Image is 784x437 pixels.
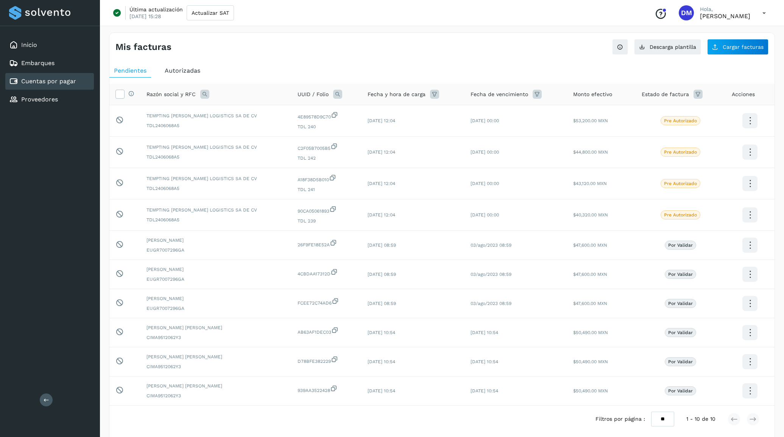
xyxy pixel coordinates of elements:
span: [DATE] 00:00 [471,149,499,155]
span: CIMA9512062Y3 [147,334,285,341]
span: [DATE] 10:54 [471,359,498,364]
span: TEMPTING [PERSON_NAME] LOGISTICS SA DE CV [147,112,285,119]
p: Por validar [668,388,693,393]
span: Fecha y hora de carga [368,90,426,98]
span: UUID / Folio [298,90,329,98]
span: [PERSON_NAME] [147,237,285,244]
button: Descarga plantilla [634,39,701,55]
span: FCEE72C74AD6 [298,297,355,306]
span: TDL 239 [298,218,355,224]
span: [PERSON_NAME] [PERSON_NAME] [147,353,285,360]
div: Proveedores [5,91,94,108]
span: [DATE] 10:54 [471,388,498,393]
span: [DATE] 08:59 [368,272,396,277]
span: [PERSON_NAME] [PERSON_NAME] [147,383,285,389]
span: $47,600.00 MXN [573,301,607,306]
span: TDL2406068A5 [147,216,285,223]
span: CIMA9512062Y3 [147,363,285,370]
span: Autorizadas [165,67,200,74]
span: CIMA9512062Y3 [147,392,285,399]
span: EUGR7007296GA [147,276,285,283]
span: $50,490.00 MXN [573,388,608,393]
span: $40,320.00 MXN [573,212,608,218]
p: Por validar [668,301,693,306]
span: $43,120.00 MXN [573,181,607,186]
span: [PERSON_NAME] [147,266,285,273]
span: TDL 242 [298,155,355,162]
p: Pre Autorizado [664,149,697,155]
span: [DATE] 10:54 [368,359,395,364]
a: Cuentas por pagar [21,78,76,85]
button: Cargar facturas [707,39,768,55]
span: [DATE] 12:04 [368,212,395,218]
span: [DATE] 08:59 [368,243,396,248]
span: [DATE] 00:00 [471,118,499,123]
p: Diego Muriel Perez [700,12,750,20]
span: $44,800.00 MXN [573,149,608,155]
p: Por validar [668,272,693,277]
p: Hola, [700,6,750,12]
span: $47,600.00 MXN [573,272,607,277]
span: Cargar facturas [723,44,764,50]
span: TEMPTING [PERSON_NAME] LOGISTICS SA DE CV [147,175,285,182]
p: Pre Autorizado [664,212,697,218]
span: 90CA05061893 [298,205,355,215]
span: $50,490.00 MXN [573,330,608,335]
span: [DATE] 10:54 [471,330,498,335]
div: Cuentas por pagar [5,73,94,90]
span: [PERSON_NAME] [147,295,285,302]
span: AB63AF1DEC03 [298,327,355,336]
span: TEMPTING [PERSON_NAME] LOGISTICS SA DE CV [147,207,285,213]
span: Filtros por página : [595,415,645,423]
span: [DATE] 12:04 [368,181,395,186]
span: 26F9FE18E52A [298,239,355,248]
span: 1 - 10 de 10 [686,415,715,423]
span: [DATE] 08:59 [368,301,396,306]
span: TDL 241 [298,186,355,193]
span: [DATE] 00:00 [471,212,499,218]
div: Inicio [5,37,94,53]
div: Embarques [5,55,94,72]
a: Embarques [21,59,55,67]
span: 03/ago/2023 08:59 [471,272,511,277]
span: 03/ago/2023 08:59 [471,243,511,248]
h4: Mis facturas [115,42,171,53]
span: $53,200.00 MXN [573,118,608,123]
span: $47,600.00 MXN [573,243,607,248]
p: Última actualización [129,6,183,13]
span: EUGR7007296GA [147,247,285,253]
p: Pre Autorizado [664,118,697,123]
a: Inicio [21,41,37,48]
p: [DATE] 15:28 [129,13,161,20]
span: A18F38D5B010 [298,174,355,183]
span: 03/ago/2023 08:59 [471,301,511,306]
span: $50,490.00 MXN [573,359,608,364]
span: Monto efectivo [573,90,612,98]
span: [PERSON_NAME] [PERSON_NAME] [147,324,285,331]
p: Por validar [668,243,693,248]
p: Por validar [668,359,693,364]
span: Fecha de vencimiento [471,90,528,98]
span: Pendientes [114,67,147,74]
span: TDL2406068A5 [147,122,285,129]
span: Acciones [732,90,755,98]
span: EUGR7007296GA [147,305,285,312]
span: TDL2406068A5 [147,185,285,192]
span: 4CBDAA17312D [298,268,355,277]
a: Proveedores [21,96,58,103]
span: [DATE] 12:04 [368,118,395,123]
span: Razón social y RFC [147,90,196,98]
p: Por validar [668,330,693,335]
span: TDL 240 [298,123,355,130]
span: 939AA3522428 [298,385,355,394]
span: 4E89578D9C70 [298,111,355,120]
span: Descarga plantilla [650,44,696,50]
p: Pre Autorizado [664,181,697,186]
span: [DATE] 10:54 [368,388,395,393]
span: [DATE] 10:54 [368,330,395,335]
button: Actualizar SAT [187,5,234,20]
span: [DATE] 12:04 [368,149,395,155]
span: Estado de factura [642,90,689,98]
span: [DATE] 00:00 [471,181,499,186]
